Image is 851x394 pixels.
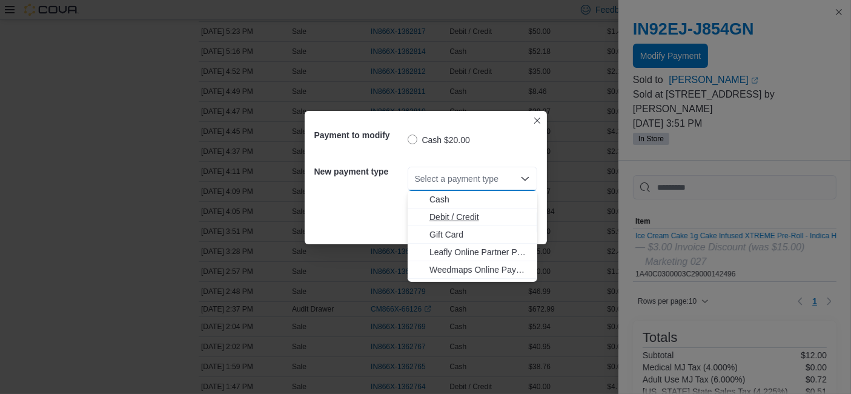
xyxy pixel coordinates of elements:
button: Debit / Credit [408,209,537,226]
span: Leafly Online Partner Payment [429,246,530,258]
h5: Payment to modify [314,123,405,147]
button: Close list of options [520,174,530,184]
button: Closes this modal window [530,113,545,128]
span: Gift Card [429,229,530,241]
button: Leafly Online Partner Payment [408,244,537,261]
label: Cash $20.00 [408,133,470,147]
span: Cash [429,193,530,205]
button: Cash [408,191,537,209]
span: Debit / Credit [429,211,530,223]
input: Accessible screen reader label [415,172,416,186]
h5: New payment type [314,159,405,184]
div: Choose from the following options [408,191,537,279]
button: Gift Card [408,226,537,244]
span: Weedmaps Online Payment [429,264,530,276]
button: Weedmaps Online Payment [408,261,537,279]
